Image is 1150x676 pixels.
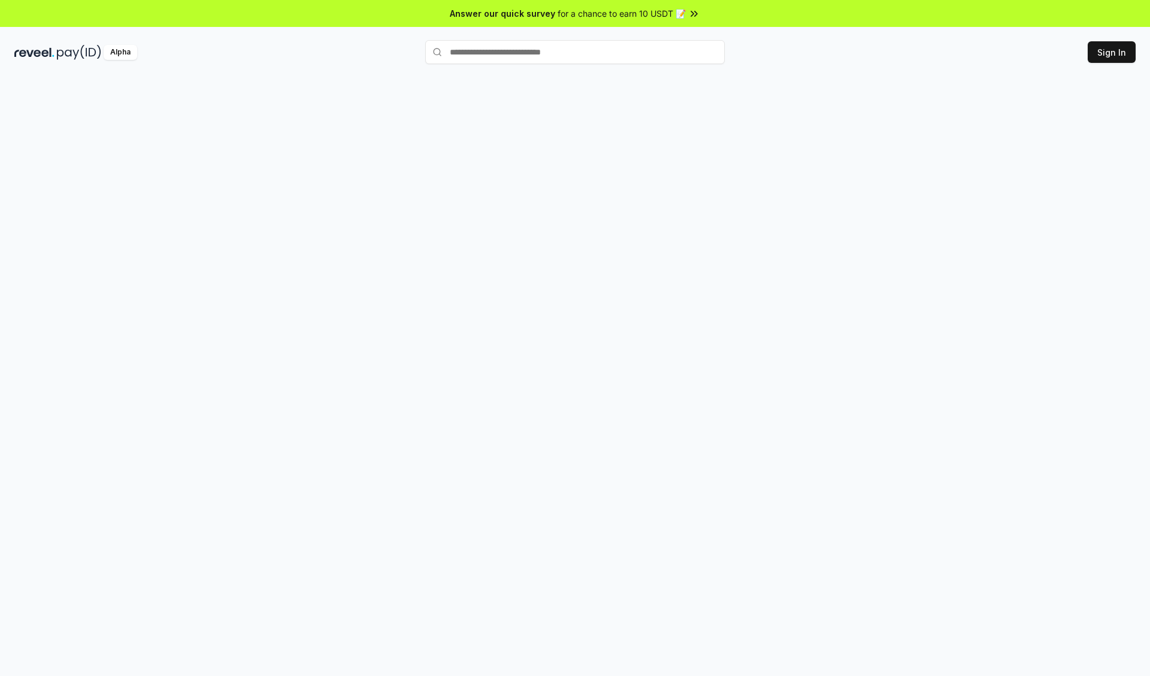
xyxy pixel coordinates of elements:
button: Sign In [1088,41,1136,63]
div: Alpha [104,45,137,60]
span: Answer our quick survey [450,7,555,20]
img: pay_id [57,45,101,60]
img: reveel_dark [14,45,55,60]
span: for a chance to earn 10 USDT 📝 [558,7,686,20]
